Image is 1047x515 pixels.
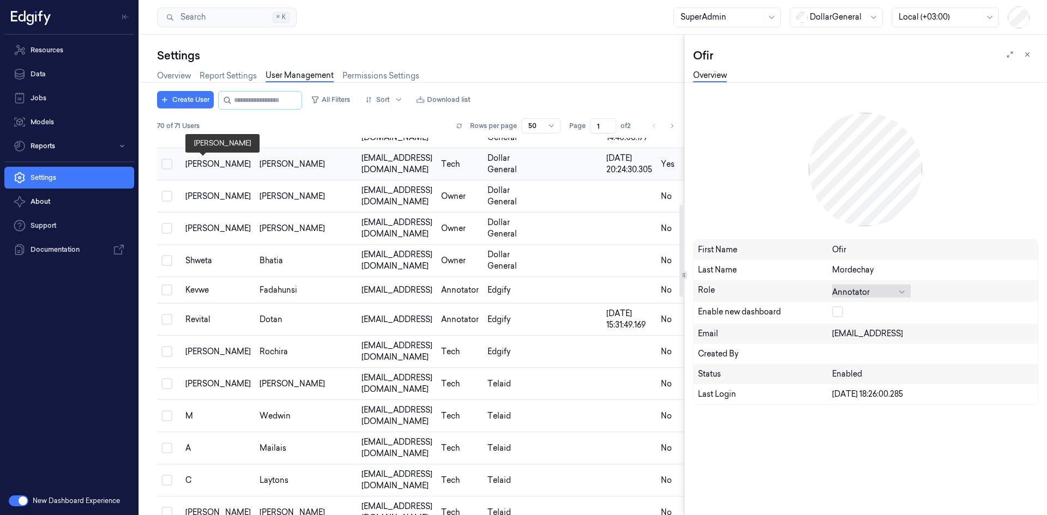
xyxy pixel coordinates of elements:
div: [PERSON_NAME] [185,191,251,202]
div: [PERSON_NAME] [185,346,251,358]
a: Data [4,63,134,85]
button: All Filters [306,91,354,108]
button: Select row [161,255,172,266]
div: Rochira [260,346,353,358]
div: Wedwin [260,410,353,422]
div: Status [698,368,832,380]
button: Select row [161,284,172,295]
div: Annotator [441,314,479,325]
div: Dollar General [488,249,523,272]
a: Permissions Settings [342,70,419,82]
div: Ofir [832,244,1033,256]
div: [DATE] 18:26:00.285 [832,389,1033,400]
div: [EMAIL_ADDRESS][DOMAIN_NAME] [362,217,432,240]
div: [EMAIL_ADDRESS][DOMAIN_NAME] [362,340,432,363]
div: [PERSON_NAME] [260,223,353,234]
div: kevwe [185,284,251,296]
div: Revital [185,314,251,325]
a: Support [4,215,134,237]
a: Settings [4,167,134,189]
div: Annotator [441,284,479,296]
button: Select row [161,346,172,357]
button: Select row [161,443,172,453]
div: [PERSON_NAME] [185,223,251,234]
button: Select row [161,159,172,169]
div: Created By [698,348,832,360]
div: Tech [441,378,479,390]
div: Telaid [488,443,523,454]
a: Documentation [4,239,134,260]
a: Jobs [4,87,134,109]
div: Dollar General [488,185,523,208]
div: Enabled [832,368,1033,380]
div: No [661,378,700,390]
div: Telaid [488,378,523,390]
div: M [185,410,251,422]
div: [DATE] 20:24:30.305 [606,153,652,175]
div: Tech [441,475,479,486]
div: [DATE] 15:31:49.169 [606,308,652,331]
button: About [4,191,134,213]
a: Resources [4,39,134,61]
a: Overview [157,70,191,82]
div: [EMAIL_ADDRESS][DOMAIN_NAME] [362,372,432,395]
button: Search⌘K [157,8,297,27]
button: Go to next page [664,118,679,134]
div: Role [698,284,832,298]
div: [EMAIL_ADDRESS] [362,314,432,325]
div: Tech [441,443,479,454]
div: [EMAIL_ADDRESS][DOMAIN_NAME] [362,153,432,175]
div: [PERSON_NAME] [260,378,353,390]
a: Report Settings [200,70,257,82]
button: Select row [161,223,172,234]
div: Fadahunsi [260,284,353,296]
div: Owner [441,223,479,234]
span: of 2 [621,121,638,131]
div: Enable new dashboard [698,306,832,319]
span: Page [569,121,586,131]
div: [PERSON_NAME] [260,191,353,202]
nav: pagination [647,118,679,134]
div: First Name [698,244,832,256]
a: Overview [693,70,727,82]
button: Toggle Navigation [117,8,134,26]
div: No [661,314,700,325]
div: A [185,443,251,454]
div: Dollar General [488,153,523,175]
div: C [185,475,251,486]
div: [EMAIL_ADDRESS][DOMAIN_NAME] [362,185,432,208]
div: [PERSON_NAME] [185,378,251,390]
div: Last Login [698,389,832,400]
span: 70 of 71 Users [157,121,200,131]
button: Create User [157,91,214,108]
div: Edgify [488,314,523,325]
a: User Management [266,70,334,82]
button: Select row [161,314,172,325]
div: [EMAIL_ADDRESS][DOMAIN_NAME] [362,249,432,272]
div: Laytons [260,475,353,486]
div: [PERSON_NAME] [185,159,251,170]
div: No [661,191,700,202]
button: Download list [412,91,474,108]
div: Edgify [488,346,523,358]
button: Reports [4,135,134,157]
div: [EMAIL_ADDRESS][DOMAIN_NAME] [362,404,432,427]
div: Yes [661,159,700,170]
div: Telaid [488,410,523,422]
div: Owner [441,255,479,266]
div: Bhatia [260,255,353,266]
div: [EMAIL_ADDRESS] [362,284,432,296]
button: Select row [161,191,172,202]
div: Edgify [488,284,523,296]
div: Telaid [488,475,523,486]
div: Owner [441,191,479,202]
button: Select row [161,378,172,389]
div: Email [698,328,832,340]
div: Tech [441,159,479,170]
a: Models [4,111,134,133]
div: Last Name [698,264,832,276]
div: [PERSON_NAME] [260,159,353,170]
div: [EMAIL_ADDRESS] [832,328,1033,340]
div: Settings [157,48,684,63]
div: Tech [441,410,479,422]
